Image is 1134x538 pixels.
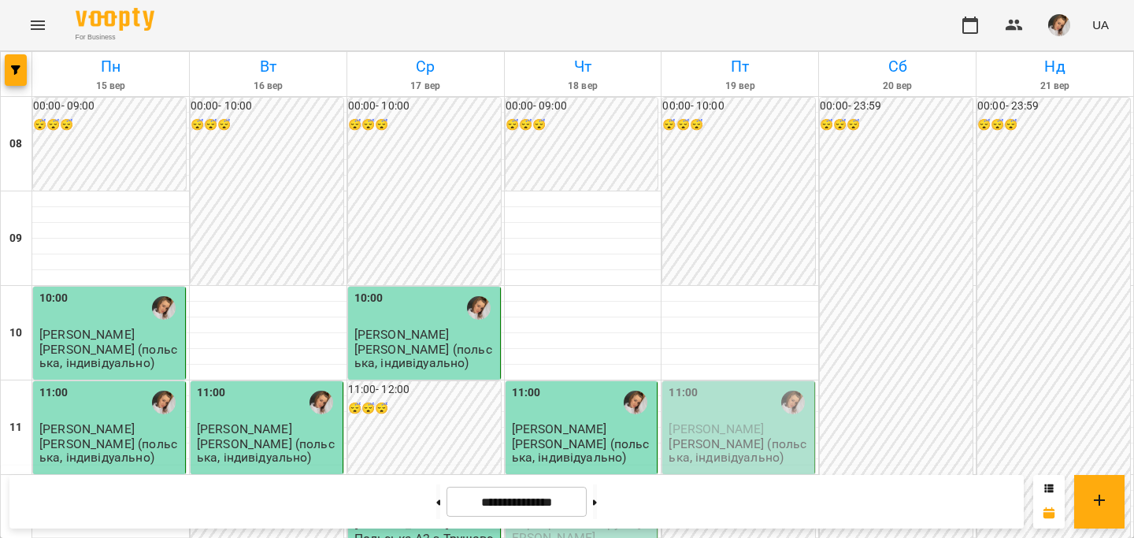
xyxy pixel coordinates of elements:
[39,290,69,307] label: 10:00
[191,98,343,115] h6: 00:00 - 10:00
[192,79,344,94] h6: 16 вер
[348,400,501,417] h6: 😴😴😴
[820,98,973,115] h6: 00:00 - 23:59
[979,79,1131,94] h6: 21 вер
[512,437,654,465] p: [PERSON_NAME] (польська, індивідуально)
[820,117,973,134] h6: 😴😴😴
[9,135,22,153] h6: 08
[507,54,659,79] h6: Чт
[977,98,1130,115] h6: 00:00 - 23:59
[76,8,154,31] img: Voopty Logo
[348,98,501,115] h6: 00:00 - 10:00
[664,54,816,79] h6: Пт
[192,54,344,79] h6: Вт
[348,381,501,399] h6: 11:00 - 12:00
[35,54,187,79] h6: Пн
[821,79,973,94] h6: 20 вер
[507,79,659,94] h6: 18 вер
[506,98,658,115] h6: 00:00 - 09:00
[512,421,607,436] span: [PERSON_NAME]
[152,296,176,320] img: Трушевська Саша (п)
[662,117,815,134] h6: 😴😴😴
[821,54,973,79] h6: Сб
[1086,10,1115,39] button: UA
[781,391,805,414] img: Трушевська Саша (п)
[39,437,182,465] p: [PERSON_NAME] (польська, індивідуально)
[19,6,57,44] button: Menu
[662,98,815,115] h6: 00:00 - 10:00
[39,327,135,342] span: [PERSON_NAME]
[354,290,384,307] label: 10:00
[33,98,186,115] h6: 00:00 - 09:00
[39,343,182,370] p: [PERSON_NAME] (польська, індивідуально)
[350,79,502,94] h6: 17 вер
[348,117,501,134] h6: 😴😴😴
[624,391,647,414] img: Трушевська Саша (п)
[467,296,491,320] img: Трушевська Саша (п)
[1048,14,1070,36] img: ca64c4ce98033927e4211a22b84d869f.JPG
[669,437,811,465] p: [PERSON_NAME] (польська, індивідуально)
[354,343,497,370] p: [PERSON_NAME] (польська, індивідуально)
[309,391,333,414] img: Трушевська Саша (п)
[33,117,186,134] h6: 😴😴😴
[197,421,292,436] span: [PERSON_NAME]
[152,391,176,414] img: Трушевська Саша (п)
[979,54,1131,79] h6: Нд
[506,117,658,134] h6: 😴😴😴
[354,327,450,342] span: [PERSON_NAME]
[9,230,22,247] h6: 09
[76,32,154,43] span: For Business
[512,384,541,402] label: 11:00
[664,79,816,94] h6: 19 вер
[39,384,69,402] label: 11:00
[669,384,698,402] label: 11:00
[977,117,1130,134] h6: 😴😴😴
[191,117,343,134] h6: 😴😴😴
[197,437,339,465] p: [PERSON_NAME] (польська, індивідуально)
[350,54,502,79] h6: Ср
[9,325,22,342] h6: 10
[9,419,22,436] h6: 11
[35,79,187,94] h6: 15 вер
[39,421,135,436] span: [PERSON_NAME]
[1092,17,1109,33] span: UA
[669,421,764,436] span: [PERSON_NAME]
[197,384,226,402] label: 11:00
